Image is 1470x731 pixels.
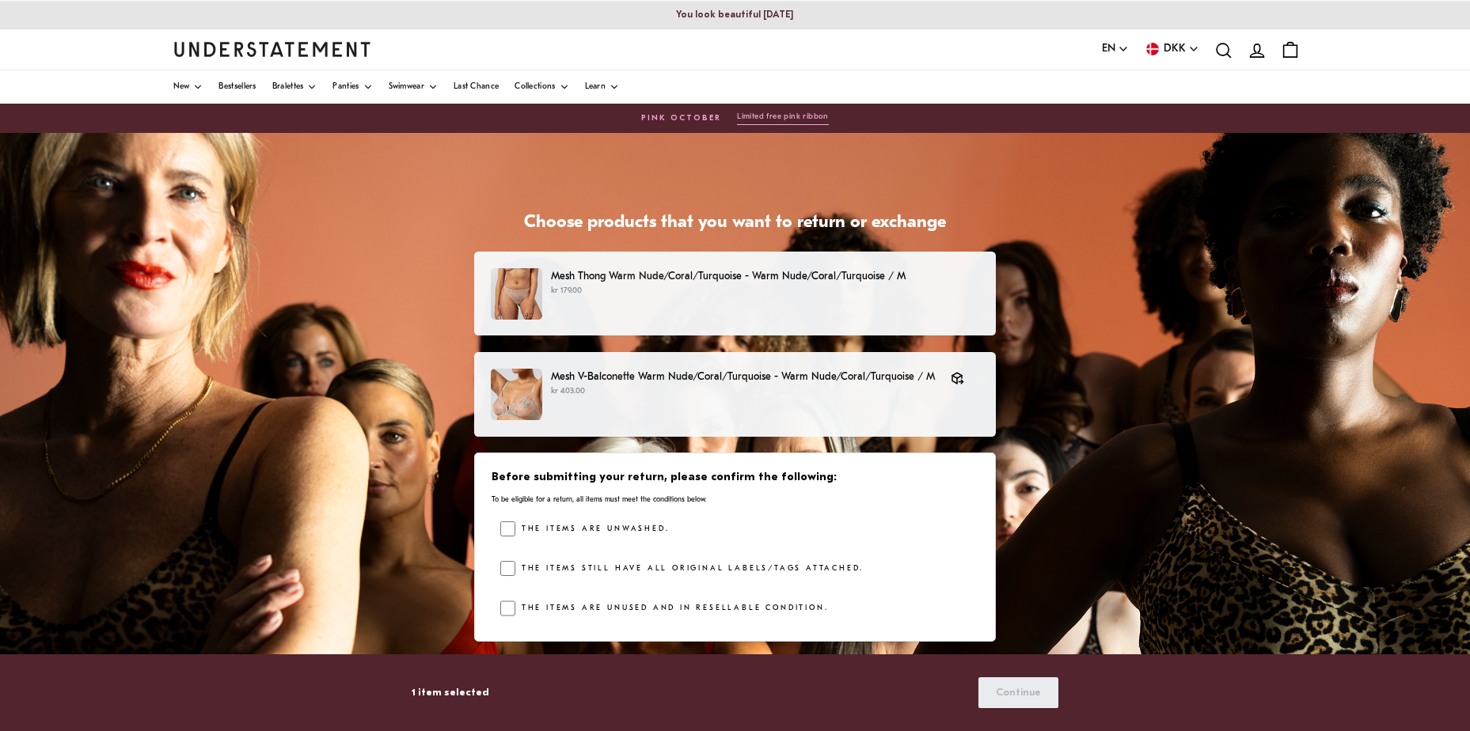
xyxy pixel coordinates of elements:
[515,70,568,104] a: Collections
[272,70,317,104] a: Bralettes
[173,42,371,56] a: Understatement Homepage
[585,83,606,91] span: Learn
[641,112,721,125] span: PINK OCTOBER
[272,83,304,91] span: Bralettes
[474,212,995,235] h1: Choose products that you want to return or exchange
[676,10,794,20] p: You look beautiful [DATE]
[454,70,499,104] a: Last Chance
[515,600,828,616] label: The items are unused and in resellable condition.
[492,470,978,486] h3: Before submitting your return, please confirm the following:
[491,268,542,320] img: CTME-STR-004_retouched.jpg
[173,83,190,91] span: New
[454,83,499,91] span: Last Chance
[332,83,359,91] span: Panties
[389,70,438,104] a: Swimwear
[218,70,256,104] a: Bestsellers
[737,112,829,125] button: Limited free pink ribbon
[1164,40,1186,58] span: DKK
[1145,40,1199,58] button: DKK
[389,83,424,91] span: Swimwear
[412,684,489,701] p: 1 item selected
[515,521,669,537] label: The items are unwashed.
[173,112,1297,125] a: PINK OCTOBERLimited free pink ribbon
[551,268,979,285] p: Mesh Thong Warm Nude/Coral/Turquoise - Warm Nude/Coral/Turquoise / M
[1102,40,1129,58] button: EN
[515,561,864,577] label: The items still have all original labels/tags attached.
[491,369,542,420] img: 79_c9301c0e-bcf8-4eb5-b920-f22376785020.jpg
[492,494,978,505] p: To be eligible for a return, all items must meet the conditions below.
[551,285,979,297] p: kr 179.00
[1102,40,1115,58] span: EN
[551,385,935,398] p: kr 403.00
[332,70,372,104] a: Panties
[173,70,203,104] a: New
[515,83,555,91] span: Collections
[218,83,256,91] span: Bestsellers
[585,70,620,104] a: Learn
[551,369,935,385] p: Mesh V-Balconette Warm Nude/Coral/Turquoise - Warm Nude/Coral/Turquoise / M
